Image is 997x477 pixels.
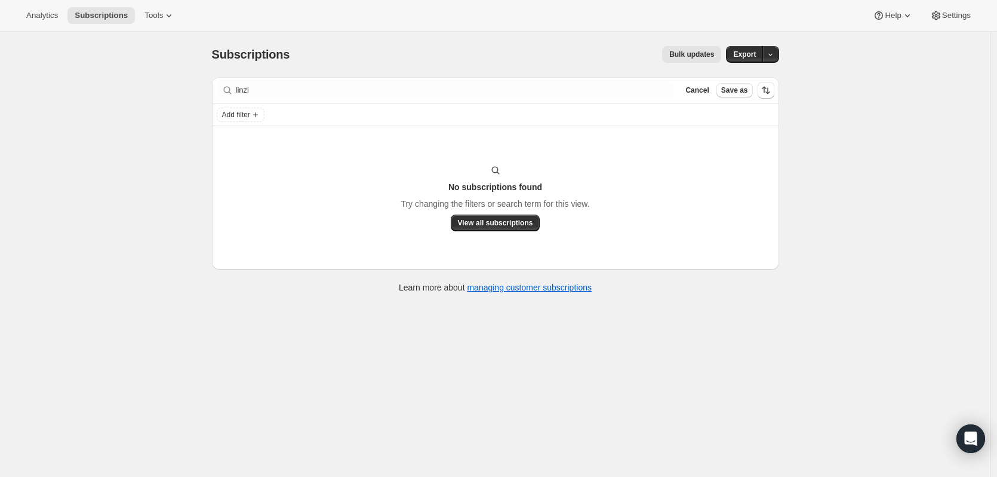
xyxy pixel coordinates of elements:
span: Subscriptions [212,48,290,61]
span: View all subscriptions [458,218,533,228]
h3: No subscriptions found [448,181,542,193]
button: Save as [716,83,753,97]
span: Tools [144,11,163,20]
button: Help [866,7,920,24]
span: Save as [721,85,748,95]
span: Subscriptions [75,11,128,20]
button: View all subscriptions [451,215,540,231]
span: Analytics [26,11,58,20]
button: Subscriptions [67,7,135,24]
button: Cancel [681,83,713,97]
a: managing customer subscriptions [467,283,592,292]
span: Bulk updates [669,50,714,59]
button: Bulk updates [662,46,721,63]
span: Add filter [222,110,250,120]
div: Open Intercom Messenger [956,424,985,453]
button: Export [726,46,763,63]
span: Export [733,50,756,59]
span: Settings [942,11,971,20]
button: Settings [923,7,978,24]
input: Filter subscribers [236,82,674,99]
button: Sort the results [758,82,774,99]
span: Help [885,11,901,20]
p: Try changing the filters or search term for this view. [401,198,589,210]
p: Learn more about [399,282,592,293]
button: Tools [137,7,182,24]
button: Add filter [217,108,264,122]
button: Analytics [19,7,65,24]
span: Cancel [685,85,709,95]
